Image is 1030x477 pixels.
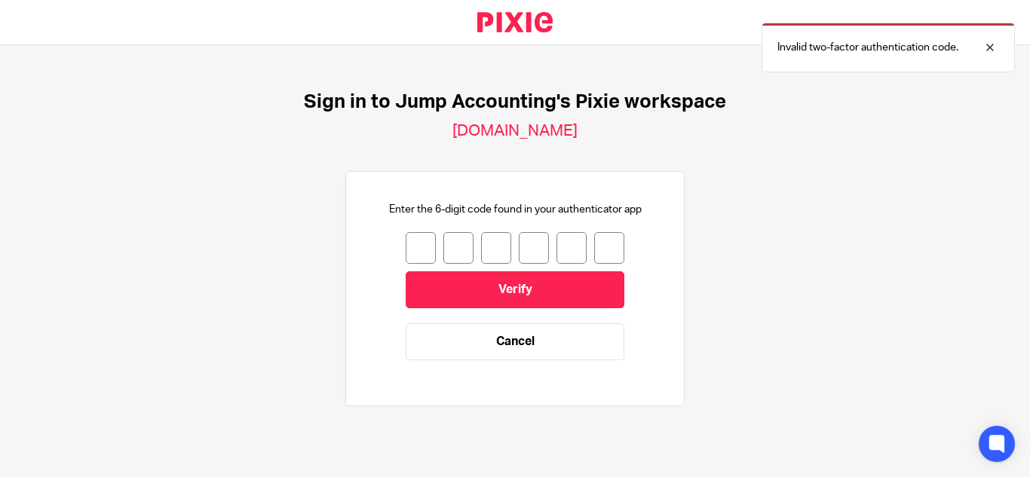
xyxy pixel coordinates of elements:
[406,271,624,308] input: Verify
[452,121,578,141] h2: [DOMAIN_NAME]
[777,40,958,55] p: Invalid two-factor authentication code.
[304,90,726,114] h1: Sign in to Jump Accounting's Pixie workspace
[406,323,624,360] a: Cancel
[389,202,642,217] p: Enter the 6-digit code found in your authenticator app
